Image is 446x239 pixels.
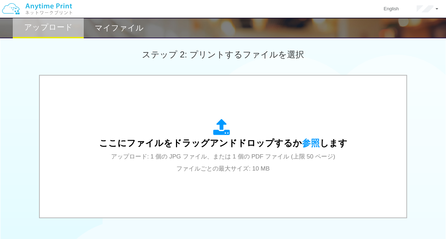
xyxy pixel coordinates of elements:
[302,138,320,148] span: 参照
[142,50,304,59] span: ステップ 2: プリントするファイルを選択
[99,138,347,148] span: ここにファイルをドラッグアンドドロップするか します
[95,24,144,32] h2: マイファイル
[111,153,335,172] span: アップロード: 1 個の JPG ファイル、または 1 個の PDF ファイル (上限 50 ページ) ファイルごとの最大サイズ: 10 MB
[24,23,73,32] h2: アップロード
